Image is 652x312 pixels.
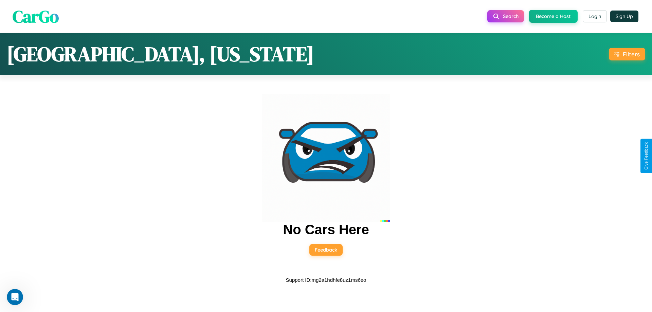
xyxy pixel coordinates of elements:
p: Support ID: mg2a1hdhfe8uz1ms6eo [286,275,366,285]
button: Feedback [309,244,343,256]
h2: No Cars Here [283,222,369,237]
button: Sign Up [610,11,638,22]
button: Filters [609,48,645,60]
div: Filters [623,51,640,58]
iframe: Intercom live chat [7,289,23,305]
button: Become a Host [529,10,578,23]
h1: [GEOGRAPHIC_DATA], [US_STATE] [7,40,314,68]
button: Login [583,10,607,22]
span: CarGo [13,4,59,28]
img: car [262,94,390,222]
span: Search [503,13,519,19]
div: Give Feedback [644,142,649,170]
button: Search [487,10,524,22]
